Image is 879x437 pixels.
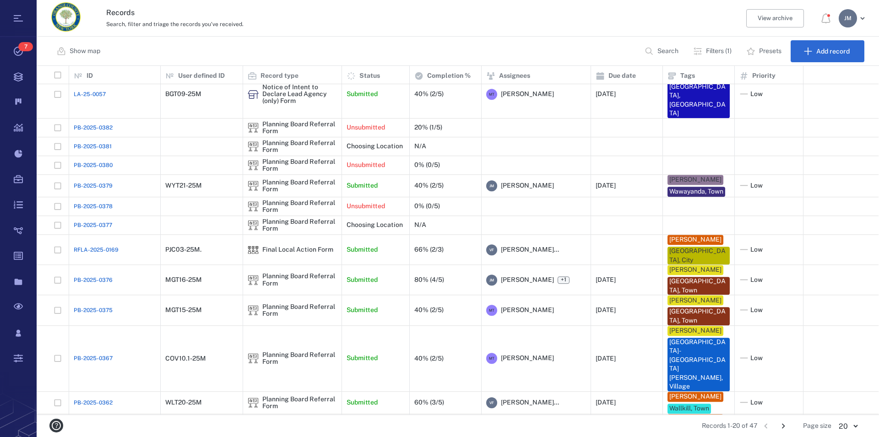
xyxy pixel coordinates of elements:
a: PB-2025-0367 [74,354,113,362]
img: icon Planning Board Referral Form [248,353,259,364]
div: [GEOGRAPHIC_DATA], [GEOGRAPHIC_DATA] [669,82,728,118]
div: MGT15-25M [165,307,202,313]
img: icon Planning Board Referral Form [248,122,259,133]
span: [PERSON_NAME] [501,354,554,363]
img: icon Planning Board Referral Form [248,141,259,152]
div: 40% (2/5) [414,307,444,313]
p: Submitted [347,354,378,363]
div: J M [486,275,497,286]
span: +1 [559,276,568,284]
div: COV10.1-25M [165,355,206,362]
div: [DATE] [596,276,616,283]
span: PB-2025-0362 [74,399,113,407]
div: Planning Board Referral Form [248,160,259,171]
span: [PERSON_NAME]... [501,398,559,407]
p: Presets [759,47,781,56]
img: icon Planning Board Referral Form [248,397,259,408]
p: Search [657,47,678,56]
div: N/A [414,221,426,228]
div: Planning Board Referral Form [262,140,337,154]
a: PB-2025-0378 [74,202,113,210]
span: [PERSON_NAME] [501,90,554,99]
span: PB-2025-0375 [74,306,113,314]
div: [DATE] [596,182,616,189]
a: PB-2025-0382 [74,124,113,132]
a: PB-2025-0376 [74,276,113,284]
span: Low [750,90,763,99]
button: JM [839,9,868,27]
div: Planning Board Referral Form [262,218,337,232]
div: J M [839,9,857,27]
div: Planning Board Referral Form [248,141,259,152]
div: V F [486,397,497,408]
div: PJC03-25M. [165,246,201,253]
div: M T [486,305,497,316]
div: 66% (2/3) [414,246,444,253]
p: Completion % [427,71,471,81]
span: [PERSON_NAME] [501,275,554,285]
div: [DATE] [596,307,616,313]
div: BGT09-25M [165,91,201,97]
p: Unsubmitted [347,161,385,170]
div: Planning Board Referral Form [262,158,337,173]
span: 7 [18,42,33,51]
div: Planning Board Referral Form [248,397,259,408]
a: PB-2025-0377 [74,221,112,229]
div: 0% (0/5) [414,162,440,168]
div: WYT21-25M [165,182,202,189]
a: PB-2025-0381 [74,142,112,151]
div: 0% (0/5) [414,203,440,210]
span: +1 [558,276,570,284]
span: Low [750,181,763,190]
div: Planning Board Referral Form [262,273,337,287]
div: Planning Board Referral Form [262,351,337,366]
div: Planning Board Referral Form [248,180,259,191]
div: M T [486,89,497,100]
div: Wallkill, Town [669,404,709,413]
p: Record type [260,71,298,81]
button: Add record [791,40,864,62]
button: View archive [746,9,804,27]
div: MGT16-25M [165,276,202,283]
span: PB-2025-0380 [74,161,113,169]
p: Choosing Location [347,142,403,151]
p: ID [87,71,93,81]
span: Low [750,306,763,315]
p: Priority [752,71,776,81]
span: Low [750,398,763,407]
span: [PERSON_NAME] [501,181,554,190]
p: Submitted [347,90,378,99]
a: PB-2025-0379 [74,182,113,190]
p: Filters (1) [706,47,732,56]
a: RFLA-2025-0169 [74,246,119,254]
div: [PERSON_NAME] [669,326,722,335]
div: Final Local Action Form [262,246,333,253]
div: [PERSON_NAME] [669,266,722,275]
div: 80% (4/5) [414,276,444,283]
nav: pagination navigation [757,419,792,433]
button: Search [639,40,686,62]
p: Due date [608,71,636,81]
div: WLT20-25M [165,399,202,406]
div: Planning Board Referral Form [262,396,337,410]
div: [PERSON_NAME] [669,392,722,401]
div: Planning Board Referral Form [248,353,259,364]
div: 60% (3/5) [414,399,444,406]
a: LA-25-0057 [74,90,106,98]
img: icon Planning Board Referral Form [248,180,259,191]
p: Unsubmitted [347,123,385,132]
button: Go to next page [776,419,791,433]
span: Records 1-20 of 47 [702,421,757,431]
div: [DATE] [596,355,616,362]
div: [GEOGRAPHIC_DATA], Town [669,277,728,295]
button: Filters (1) [688,40,739,62]
p: Submitted [347,275,378,285]
div: Planning Board Referral Form [248,220,259,231]
div: 40% (2/5) [414,355,444,362]
div: Planning Board Referral Form [262,179,337,193]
